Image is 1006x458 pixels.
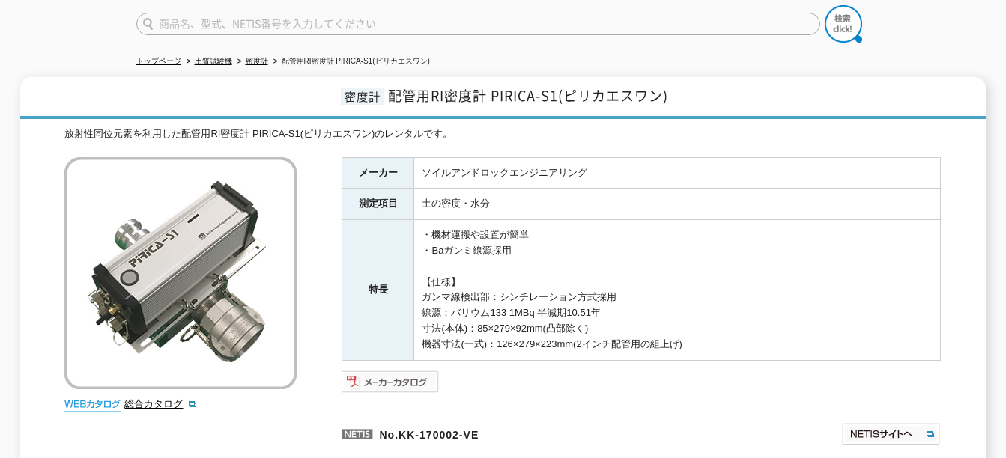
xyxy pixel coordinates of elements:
img: btn_search.png [825,5,862,43]
img: webカタログ [64,397,121,412]
th: 測定項目 [342,189,414,220]
td: 土の密度・水分 [414,189,941,220]
a: メーカーカタログ [342,379,440,391]
a: トップページ [136,57,181,65]
span: 密度計 [341,88,384,105]
div: 放射性同位元素を利用した配管用RI密度計 PIRICA-S1(ピリカエスワン)のレンタルです。 [64,126,941,142]
img: NETISサイトへ [841,422,941,446]
img: メーカーカタログ [342,370,440,394]
span: 配管用RI密度計 PIRICA-S1(ピリカエスワン) [388,85,668,106]
th: 特長 [342,220,414,360]
th: メーカー [342,157,414,189]
a: 密度計 [246,57,268,65]
img: 配管用RI密度計 PIRICA-S1(ピリカエスワン) [64,157,297,389]
td: ・機材運搬や設置が簡単 ・Baガンミ線源採用 【仕様】 ガンマ線検出部：シンチレーション方式採用 線源：バリウム133 1MBq 半減期10.51年 寸法(本体)：85×279×92mm(凸部除... [414,220,941,360]
li: 配管用RI密度計 PIRICA-S1(ピリカエスワン) [270,54,430,70]
input: 商品名、型式、NETIS番号を入力してください [136,13,820,35]
a: 土質試験機 [195,57,232,65]
a: 総合カタログ [124,398,198,409]
p: No.KK-170002-VE [342,415,697,451]
td: ソイルアンドロックエンジニアリング [414,157,941,189]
